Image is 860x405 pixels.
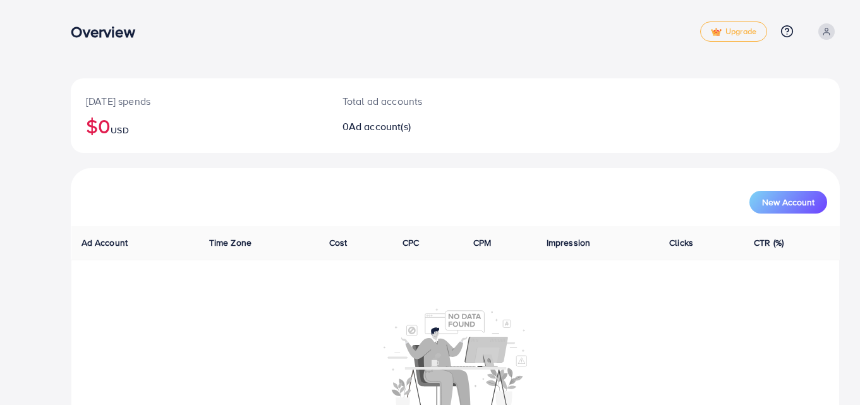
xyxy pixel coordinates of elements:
[342,121,504,133] h2: 0
[86,114,312,138] h2: $0
[700,21,767,42] a: tickUpgrade
[111,124,128,136] span: USD
[711,27,756,37] span: Upgrade
[403,236,419,249] span: CPC
[71,23,145,41] h3: Overview
[82,236,128,249] span: Ad Account
[209,236,251,249] span: Time Zone
[754,236,784,249] span: CTR (%)
[749,191,827,214] button: New Account
[342,94,504,109] p: Total ad accounts
[329,236,348,249] span: Cost
[349,119,411,133] span: Ad account(s)
[86,94,312,109] p: [DATE] spends
[711,28,722,37] img: tick
[669,236,693,249] span: Clicks
[473,236,491,249] span: CPM
[762,198,815,207] span: New Account
[547,236,591,249] span: Impression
